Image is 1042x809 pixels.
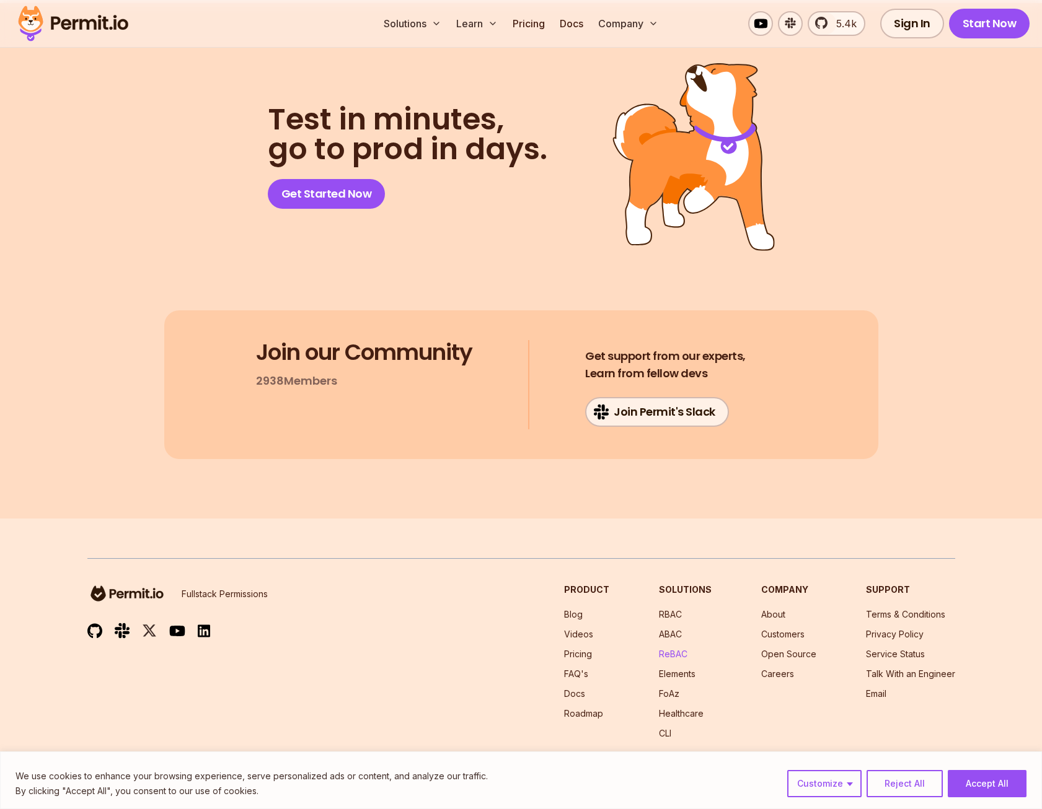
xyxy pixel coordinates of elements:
p: 2938 Members [256,372,337,390]
h3: Solutions [659,584,712,596]
a: FAQ's [564,668,588,679]
p: Fullstack Permissions [182,588,268,600]
a: Careers [761,668,794,679]
a: Roadmap [564,708,603,719]
a: About [761,609,785,619]
a: Sign In [880,9,944,38]
button: Reject All [867,770,943,797]
img: logo [87,584,167,603]
a: Customers [761,629,805,639]
a: Videos [564,629,593,639]
a: Elements [659,668,695,679]
img: youtube [169,624,185,638]
a: ReBAC [659,649,687,659]
a: Get Started Now [268,179,386,209]
a: Blog [564,609,583,619]
img: slack [115,622,130,639]
a: ABAC [659,629,682,639]
a: Talk With an Engineer [866,668,955,679]
a: Email [866,688,886,699]
button: Learn [451,11,503,36]
span: Get support from our experts, [585,348,746,365]
a: Open Source [761,649,816,659]
h3: Product [564,584,609,596]
p: By clicking "Accept All", you consent to our use of cookies. [15,784,488,798]
a: Pricing [508,11,550,36]
button: Company [593,11,663,36]
img: twitter [142,623,157,639]
a: Service Status [866,649,925,659]
img: linkedin [198,624,210,638]
span: 5.4k [829,16,857,31]
a: Pricing [564,649,592,659]
a: Docs [555,11,588,36]
a: Terms & Conditions [866,609,945,619]
span: Test in minutes, [268,105,547,134]
a: 5.4k [808,11,865,36]
img: github [87,623,102,639]
img: Permit logo [12,2,134,45]
a: CLI [659,728,671,738]
button: Accept All [948,770,1027,797]
a: Privacy Policy [866,629,924,639]
a: Docs [564,688,585,699]
button: Solutions [379,11,446,36]
h2: go to prod in days. [268,105,547,164]
button: Customize [787,770,862,797]
a: FoAz [659,688,679,699]
a: RBAC [659,609,682,619]
h3: Join our Community [256,340,472,365]
a: Join Permit's Slack [585,397,729,427]
h3: Support [866,584,955,596]
p: We use cookies to enhance your browsing experience, serve personalized ads or content, and analyz... [15,769,488,784]
h3: Company [761,584,816,596]
a: Healthcare [659,708,704,719]
h4: Learn from fellow devs [585,348,746,382]
a: Start Now [949,9,1030,38]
